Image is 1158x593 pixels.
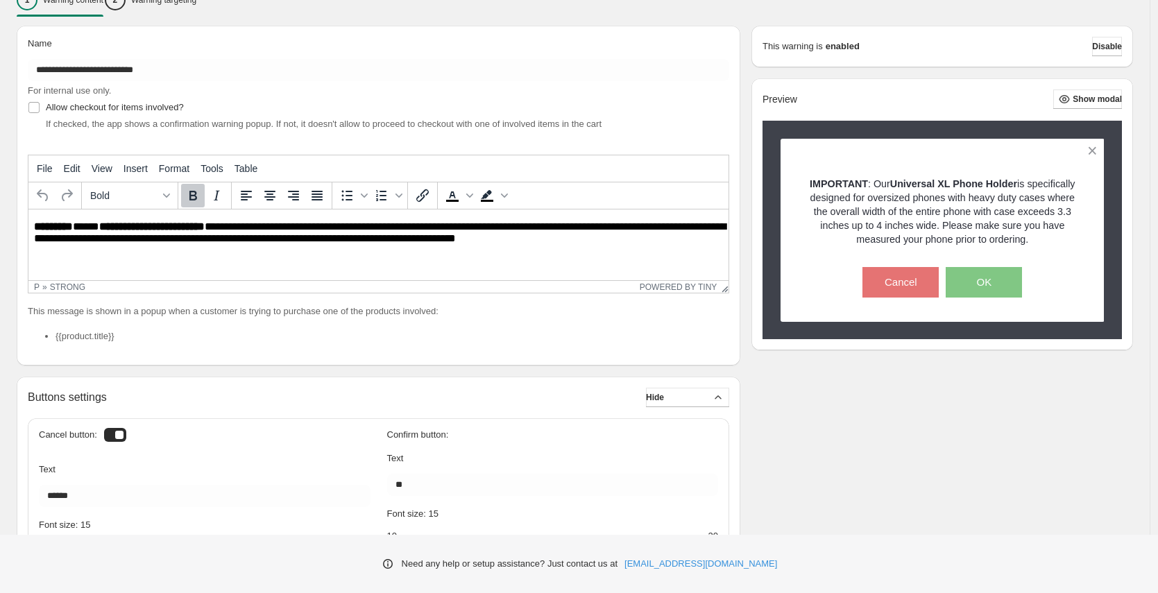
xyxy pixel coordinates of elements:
h3: Cancel button: [39,429,97,440]
div: 20 [708,529,718,543]
span: Allow checkout for items involved? [46,102,184,112]
strong: Universal XL Phone Holder [890,178,1017,189]
h2: Buttons settings [28,390,107,404]
button: Italic [205,184,228,207]
span: Show modal [1073,94,1122,105]
button: Bold [181,184,205,207]
p: This message is shown in a popup when a customer is trying to purchase one of the products involved: [28,304,729,318]
div: Resize [717,281,729,293]
span: If checked, the app shows a confirmation warning popup. If not, it doesn't allow to proceed to ch... [46,119,602,129]
span: Hide [646,392,664,403]
button: OK [946,267,1022,298]
h3: Confirm button: [387,429,719,440]
span: Disable [1092,41,1122,52]
span: Edit [64,163,80,174]
button: Show modal [1053,89,1122,109]
span: Font size: 15 [39,519,90,530]
span: For internal use only. [28,85,111,96]
li: {{product.title}} [56,329,729,343]
span: View [92,163,112,174]
button: Align left [235,184,258,207]
button: Cancel [862,267,939,298]
a: Powered by Tiny [640,282,717,292]
button: Hide [646,388,729,407]
span: 10 [387,531,397,541]
p: : Our is specifically designed for oversized phones with heavy duty cases where the overall width... [805,177,1080,246]
span: Name [28,38,52,49]
strong: enabled [826,40,860,53]
button: Justify [305,184,329,207]
div: strong [50,282,85,292]
button: Align right [282,184,305,207]
span: Format [159,163,189,174]
div: Background color [475,184,510,207]
span: Insert [124,163,148,174]
div: » [42,282,47,292]
div: Numbered list [370,184,405,207]
button: Align center [258,184,282,207]
span: Font size: 15 [387,508,438,519]
div: Bullet list [335,184,370,207]
button: Undo [31,184,55,207]
div: p [34,282,40,292]
h2: Preview [763,94,797,105]
iframe: Rich Text Area [28,209,729,280]
button: Redo [55,184,78,207]
button: Disable [1092,37,1122,56]
span: Bold [90,190,158,201]
span: Tools [201,163,223,174]
button: Insert/edit link [411,184,434,207]
span: Table [235,163,257,174]
span: File [37,163,53,174]
a: [EMAIL_ADDRESS][DOMAIN_NAME] [624,557,777,571]
span: Text [39,464,56,474]
span: Text [387,453,404,463]
button: Formats [85,184,175,207]
p: This warning is [763,40,823,53]
strong: IMPORTANT [810,178,868,189]
div: Text color [441,184,475,207]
